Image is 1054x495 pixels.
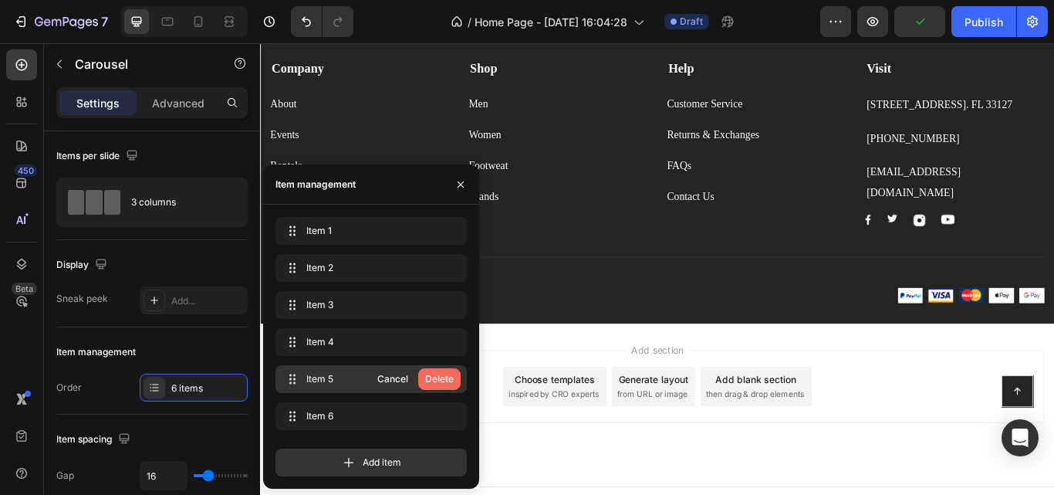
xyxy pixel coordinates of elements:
p: Carousel [75,55,206,73]
strong: Visit [707,22,735,38]
img: Alt Image [885,286,914,303]
div: Items per slide [56,146,141,167]
div: 6 items [171,381,244,395]
p: 7 [101,12,108,31]
img: Alt Image [850,286,879,303]
a: Customer Service [475,59,562,83]
div: Item management [56,345,136,359]
img: Alt Image [814,286,843,303]
div: Generate layout [418,384,499,400]
span: Add section [427,350,500,366]
input: Auto [140,462,187,490]
iframe: Design area [260,43,1054,495]
p: [EMAIL_ADDRESS][DOMAIN_NAME] [707,139,913,186]
div: Order [56,381,82,395]
div: Add... [171,294,244,308]
div: Item spacing [56,429,133,450]
p: Copyright © 2022 GemThemes. All Rights Reserved. [13,287,450,303]
span: Item 2 [306,261,430,275]
div: Item management [275,178,356,192]
div: Sneak peek [56,292,108,306]
button: Delete [418,368,461,390]
div: Gap [56,469,74,483]
span: Item 6 [306,409,430,423]
span: Draft [680,15,703,29]
div: Image Title [794,200,809,212]
span: Home Page - [DATE] 16:04:28 [475,14,627,30]
img: Alt Image [705,200,712,212]
div: Publish [964,14,1003,30]
span: Item 5 [306,372,368,386]
a: FAQs [475,131,503,154]
img: Alt Image [731,200,743,209]
button: 7 [6,6,115,37]
span: from URL or image [416,403,498,417]
div: 450 [15,164,37,177]
div: Cancel [377,372,408,386]
p: [STREET_ADDRESS]. FL 33127 [707,61,913,84]
button: Cancel [370,368,415,390]
p: Settings [76,95,120,111]
span: inspired by CRO experts [289,403,395,417]
button: Publish [951,6,1016,37]
span: Add item [363,456,401,470]
span: Item 4 [306,335,430,349]
div: Delete [425,372,454,386]
div: 3 columns [131,185,225,220]
img: Alt Image [762,200,775,214]
a: Contact Us [475,168,530,191]
div: Display [56,255,110,276]
p: [PHONE_NUMBER] [707,100,913,124]
p: Advanced [152,95,204,111]
span: then drag & drop elements [519,403,634,417]
img: Alt Image [779,286,808,303]
div: Open Intercom Messenger [1002,419,1039,456]
img: Alt Image [743,286,772,303]
div: Add blank section [531,384,625,400]
a: Returns & Exchanges [475,96,583,119]
span: / [468,14,471,30]
div: Undo/Redo [291,6,353,37]
span: Item 1 [306,224,430,238]
span: Item 3 [306,298,430,312]
img: Alt Image [794,200,809,212]
div: Beta [12,283,37,295]
div: Choose templates [297,384,390,400]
